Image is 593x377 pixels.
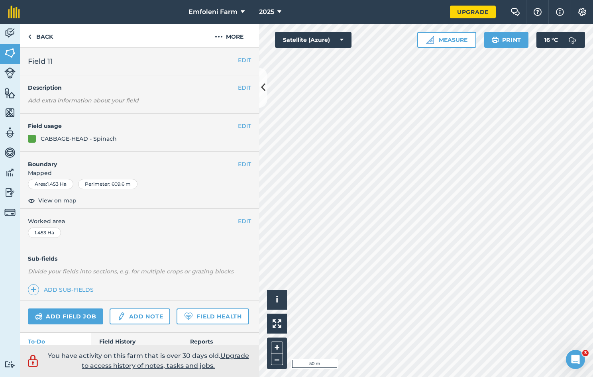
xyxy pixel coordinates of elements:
[78,179,137,189] div: Perimeter : 609.6 m
[511,8,520,16] img: Two speech bubbles overlapping with the left bubble in the forefront
[20,169,259,177] span: Mapped
[4,67,16,79] img: svg+xml;base64,PD94bWwgdmVyc2lvbj0iMS4wIiBlbmNvZGluZz0idXRmLTgiPz4KPCEtLSBHZW5lcmF0b3I6IEFkb2JlIE...
[35,312,43,321] img: svg+xml;base64,PD94bWwgdmVyc2lvbj0iMS4wIiBlbmNvZGluZz0idXRmLTgiPz4KPCEtLSBHZW5lcmF0b3I6IEFkb2JlIE...
[44,351,253,371] p: You have activity on this farm that is over 30 days old.
[4,187,16,198] img: svg+xml;base64,PD94bWwgdmVyc2lvbj0iMS4wIiBlbmNvZGluZz0idXRmLTgiPz4KPCEtLSBHZW5lcmF0b3I6IEFkb2JlIE...
[28,32,31,41] img: svg+xml;base64,PHN2ZyB4bWxucz0iaHR0cDovL3d3dy53My5vcmcvMjAwMC9zdmciIHdpZHRoPSI5IiBoZWlnaHQ9IjI0Ii...
[31,285,36,295] img: svg+xml;base64,PHN2ZyB4bWxucz0iaHR0cDovL3d3dy53My5vcmcvMjAwMC9zdmciIHdpZHRoPSIxNCIgaGVpZ2h0PSIyNC...
[4,47,16,59] img: svg+xml;base64,PHN2ZyB4bWxucz0iaHR0cDovL3d3dy53My5vcmcvMjAwMC9zdmciIHdpZHRoPSI1NiIgaGVpZ2h0PSI2MC...
[199,24,259,47] button: More
[182,333,259,350] a: Reports
[4,147,16,159] img: svg+xml;base64,PD94bWwgdmVyc2lvbj0iMS4wIiBlbmNvZGluZz0idXRmLTgiPz4KPCEtLSBHZW5lcmF0b3I6IEFkb2JlIE...
[417,32,476,48] button: Measure
[28,217,251,226] span: Worked area
[238,83,251,92] button: EDIT
[20,333,91,350] a: To-Do
[28,196,35,205] img: svg+xml;base64,PHN2ZyB4bWxucz0iaHR0cDovL3d3dy53My5vcmcvMjAwMC9zdmciIHdpZHRoPSIxOCIgaGVpZ2h0PSIyNC...
[38,196,77,205] span: View on map
[426,36,434,44] img: Ruler icon
[238,217,251,226] button: EDIT
[582,350,589,356] span: 3
[28,122,238,130] h4: Field usage
[28,83,251,92] h4: Description
[566,350,585,369] iframe: Intercom live chat
[271,342,283,353] button: +
[8,6,20,18] img: fieldmargin Logo
[275,32,351,48] button: Satellite (Azure)
[4,107,16,119] img: svg+xml;base64,PHN2ZyB4bWxucz0iaHR0cDovL3d3dy53My5vcmcvMjAwMC9zdmciIHdpZHRoPSI1NiIgaGVpZ2h0PSI2MC...
[556,7,564,17] img: svg+xml;base64,PHN2ZyB4bWxucz0iaHR0cDovL3d3dy53My5vcmcvMjAwMC9zdmciIHdpZHRoPSIxNyIgaGVpZ2h0PSIxNy...
[28,56,53,67] span: Field 11
[238,56,251,65] button: EDIT
[564,32,580,48] img: svg+xml;base64,PD94bWwgdmVyc2lvbj0iMS4wIiBlbmNvZGluZz0idXRmLTgiPz4KPCEtLSBHZW5lcmF0b3I6IEFkb2JlIE...
[28,97,139,104] em: Add extra information about your field
[273,319,281,328] img: Four arrows, one pointing top left, one top right, one bottom right and the last bottom left
[215,32,223,41] img: svg+xml;base64,PHN2ZyB4bWxucz0iaHR0cDovL3d3dy53My5vcmcvMjAwMC9zdmciIHdpZHRoPSIyMCIgaGVpZ2h0PSIyNC...
[26,353,40,368] img: svg+xml;base64,PD94bWwgdmVyc2lvbj0iMS4wIiBlbmNvZGluZz0idXRmLTgiPz4KPCEtLSBHZW5lcmF0b3I6IEFkb2JlIE...
[20,24,61,47] a: Back
[544,32,558,48] span: 16 ° C
[4,87,16,99] img: svg+xml;base64,PHN2ZyB4bWxucz0iaHR0cDovL3d3dy53My5vcmcvMjAwMC9zdmciIHdpZHRoPSI1NiIgaGVpZ2h0PSI2MC...
[271,353,283,365] button: –
[41,134,117,143] div: CABBAGE-HEAD - Spinach
[28,284,97,295] a: Add sub-fields
[536,32,585,48] button: 16 °C
[259,7,274,17] span: 2025
[28,268,234,275] em: Divide your fields into sections, e.g. for multiple crops or grazing blocks
[28,228,61,238] div: 1.453 Ha
[28,308,103,324] a: Add field job
[533,8,542,16] img: A question mark icon
[276,295,278,304] span: i
[91,333,182,350] a: Field History
[577,8,587,16] img: A cog icon
[484,32,529,48] button: Print
[28,196,77,205] button: View on map
[20,152,238,169] h4: Boundary
[117,312,126,321] img: svg+xml;base64,PD94bWwgdmVyc2lvbj0iMS4wIiBlbmNvZGluZz0idXRmLTgiPz4KPCEtLSBHZW5lcmF0b3I6IEFkb2JlIE...
[238,160,251,169] button: EDIT
[491,35,499,45] img: svg+xml;base64,PHN2ZyB4bWxucz0iaHR0cDovL3d3dy53My5vcmcvMjAwMC9zdmciIHdpZHRoPSIxOSIgaGVpZ2h0PSIyNC...
[28,179,73,189] div: Area : 1.453 Ha
[177,308,249,324] a: Field Health
[20,254,259,263] h4: Sub-fields
[4,167,16,179] img: svg+xml;base64,PD94bWwgdmVyc2lvbj0iMS4wIiBlbmNvZGluZz0idXRmLTgiPz4KPCEtLSBHZW5lcmF0b3I6IEFkb2JlIE...
[4,361,16,368] img: svg+xml;base64,PD94bWwgdmVyc2lvbj0iMS4wIiBlbmNvZGluZz0idXRmLTgiPz4KPCEtLSBHZW5lcmF0b3I6IEFkb2JlIE...
[4,207,16,218] img: svg+xml;base64,PD94bWwgdmVyc2lvbj0iMS4wIiBlbmNvZGluZz0idXRmLTgiPz4KPCEtLSBHZW5lcmF0b3I6IEFkb2JlIE...
[450,6,496,18] a: Upgrade
[267,290,287,310] button: i
[238,122,251,130] button: EDIT
[110,308,170,324] a: Add note
[4,127,16,139] img: svg+xml;base64,PD94bWwgdmVyc2lvbj0iMS4wIiBlbmNvZGluZz0idXRmLTgiPz4KPCEtLSBHZW5lcmF0b3I6IEFkb2JlIE...
[4,27,16,39] img: svg+xml;base64,PD94bWwgdmVyc2lvbj0iMS4wIiBlbmNvZGluZz0idXRmLTgiPz4KPCEtLSBHZW5lcmF0b3I6IEFkb2JlIE...
[189,7,238,17] span: Emfoleni Farm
